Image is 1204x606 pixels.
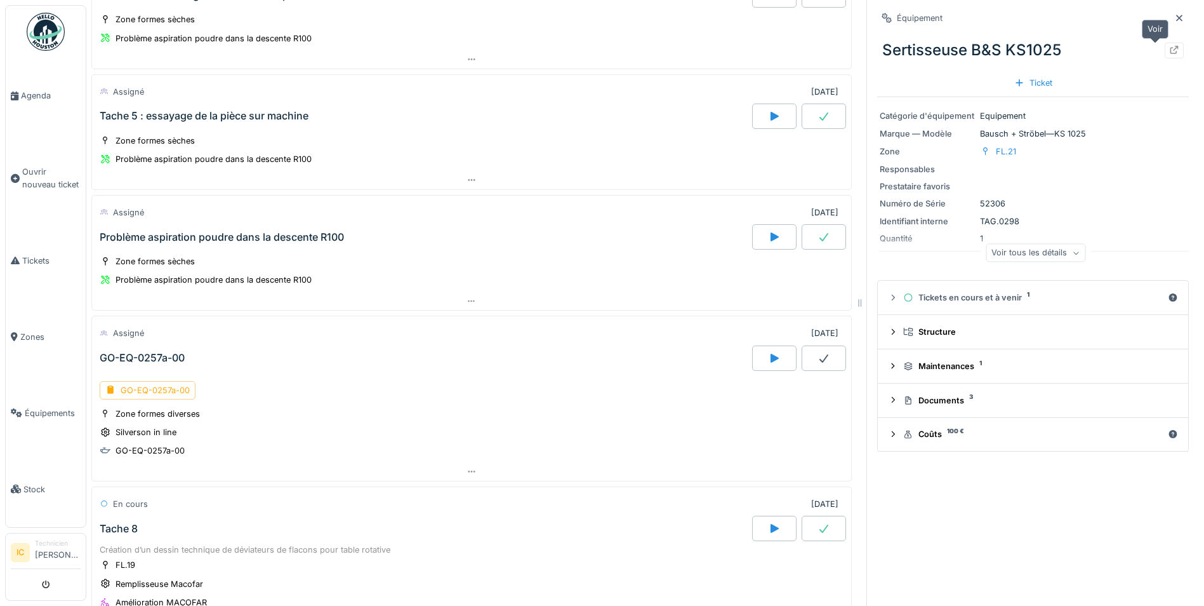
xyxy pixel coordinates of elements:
[880,110,1186,122] div: Equipement
[880,163,975,175] div: Responsables
[897,12,943,24] div: Équipement
[811,206,838,219] div: [DATE]
[880,215,1186,227] div: TAG.0298
[116,13,195,25] div: Zone formes sèches
[27,13,65,51] img: Badge_color-CXgf-gQk.svg
[883,320,1183,344] summary: Structure
[880,215,975,227] div: Identifiant interne
[903,360,1173,372] div: Maintenances
[880,198,1186,210] div: 52306
[116,408,200,420] div: Zone formes diverses
[6,134,86,222] a: Ouvrir nouveau ticket
[113,327,144,339] div: Assigné
[880,128,975,140] div: Marque — Modèle
[6,58,86,134] a: Agenda
[11,543,30,562] li: IC
[903,394,1173,407] div: Documents
[113,86,144,98] div: Assigné
[903,326,1173,338] div: Structure
[116,255,195,267] div: Zone formes sèches
[880,145,975,158] div: Zone
[880,232,975,245] div: Quantité
[986,244,1085,262] div: Voir tous les détails
[23,483,81,495] span: Stock
[116,445,185,457] div: GO-EQ-0257a-00
[116,274,312,286] div: Problème aspiration poudre dans la descente R100
[1142,20,1168,38] div: Voir
[883,354,1183,378] summary: Maintenances1
[6,451,86,527] a: Stock
[1009,74,1057,91] div: Ticket
[880,198,975,210] div: Numéro de Série
[6,299,86,375] a: Zones
[996,145,1016,158] div: FL.21
[100,523,138,535] div: Tache 8
[22,255,81,267] span: Tickets
[100,231,344,243] div: Problème aspiration poudre dans la descente R100
[100,381,195,400] div: GO-EQ-0257a-00
[811,327,838,339] div: [DATE]
[6,222,86,299] a: Tickets
[113,498,148,510] div: En cours
[811,86,838,98] div: [DATE]
[883,389,1183,412] summary: Documents3
[116,426,176,438] div: Silverson in line
[11,539,81,569] a: IC Technicien[PERSON_NAME]
[116,32,312,44] div: Problème aspiration poudre dans la descente R100
[116,135,195,147] div: Zone formes sèches
[116,559,135,571] div: FL.19
[883,286,1183,309] summary: Tickets en cours et à venir1
[100,544,843,556] div: Création d’un dessin technique de déviateurs de flacons pour table rotative
[903,292,1163,304] div: Tickets en cours et à venir
[880,232,1186,245] div: 1
[35,539,81,548] div: Technicien
[20,331,81,343] span: Zones
[116,578,203,590] div: Remplisseuse Macofar
[113,206,144,219] div: Assigné
[21,90,81,102] span: Agenda
[6,375,86,451] a: Équipements
[22,166,81,190] span: Ouvrir nouveau ticket
[100,110,308,122] div: Tache 5 : essayage de la pièce sur machine
[883,423,1183,447] summary: Coûts100 €
[100,352,185,364] div: GO-EQ-0257a-00
[880,128,1186,140] div: Bausch + Ströbel — KS 1025
[116,153,312,165] div: Problème aspiration poudre dans la descente R100
[880,110,975,122] div: Catégorie d'équipement
[811,498,838,510] div: [DATE]
[25,407,81,419] span: Équipements
[880,180,975,192] div: Prestataire favoris
[35,539,81,566] li: [PERSON_NAME]
[877,34,1189,67] div: Sertisseuse B&S KS1025
[903,428,1163,440] div: Coûts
